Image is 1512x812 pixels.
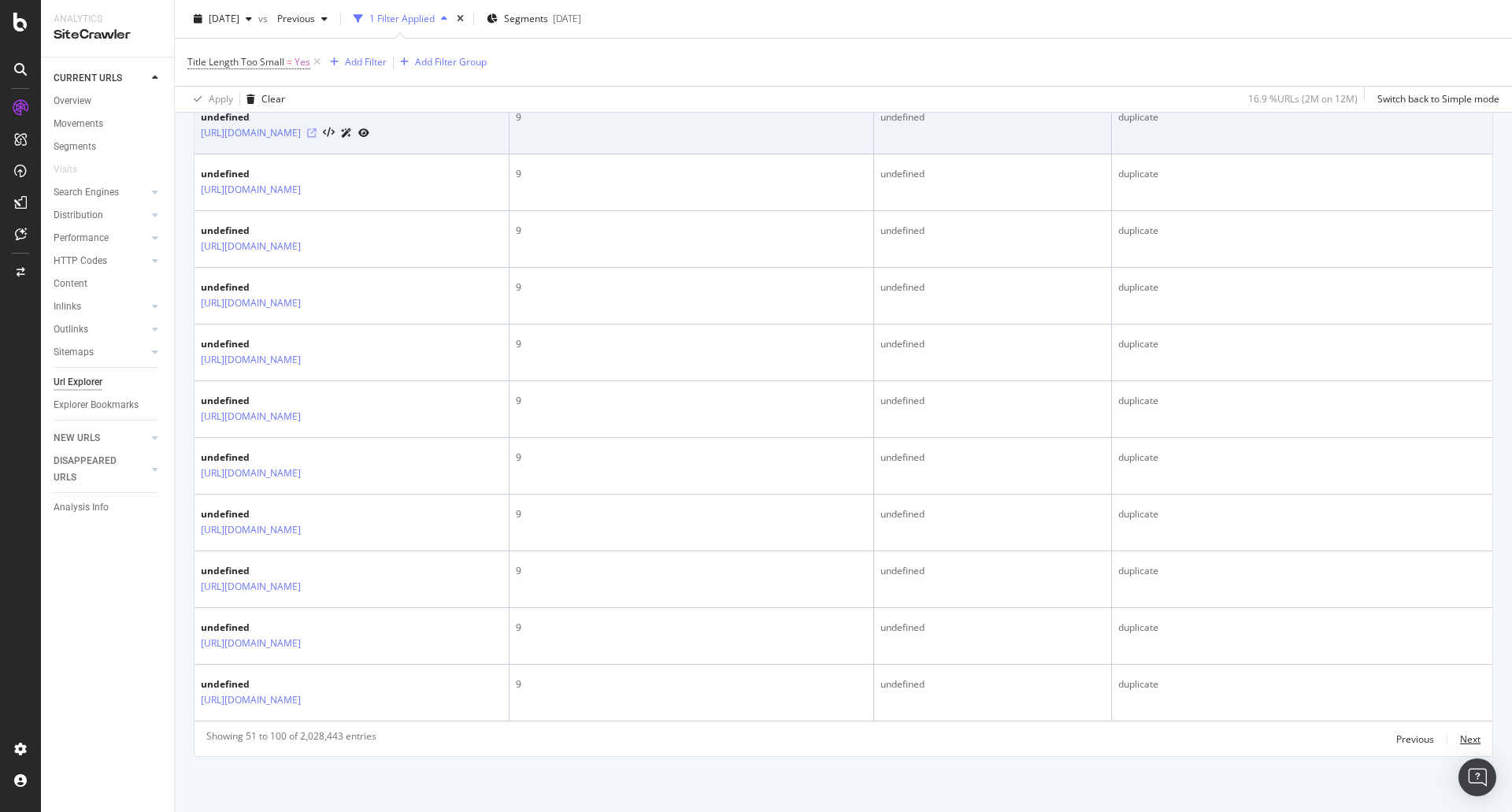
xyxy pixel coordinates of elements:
a: [URL][DOMAIN_NAME] [201,579,301,595]
a: Explorer Bookmarks [54,397,163,413]
div: 1 Filter Applied [369,12,435,25]
div: Next [1460,732,1480,746]
div: duplicate [1118,110,1486,124]
button: Segments[DATE] [480,6,587,32]
div: 9 [516,167,867,181]
button: Previous [271,6,334,32]
a: Visits [54,161,93,178]
div: Explorer Bookmarks [54,397,139,413]
div: undefined [880,110,1105,124]
a: [URL][DOMAIN_NAME] [201,125,301,141]
div: duplicate [1118,280,1486,295]
a: Visit Online Page [307,128,317,138]
button: Add Filter Group [394,53,487,72]
div: undefined [201,507,369,521]
button: Clear [240,87,285,112]
a: [URL][DOMAIN_NAME] [201,636,301,651]
div: Add Filter Group [415,55,487,69]
a: [URL][DOMAIN_NAME] [201,352,301,368]
a: Performance [54,230,147,247]
div: duplicate [1118,677,1486,691]
a: CURRENT URLS [54,70,147,87]
div: HTTP Codes [54,253,107,269]
div: undefined [201,167,369,181]
span: Yes [295,51,310,73]
a: [URL][DOMAIN_NAME] [201,692,301,708]
a: Movements [54,116,163,132]
a: Outlinks [54,321,147,338]
div: Distribution [54,207,103,224]
div: undefined [880,280,1105,295]
a: Distribution [54,207,147,224]
div: Inlinks [54,298,81,315]
a: Sitemaps [54,344,147,361]
div: Visits [54,161,77,178]
a: Url Explorer [54,374,163,391]
div: 9 [516,677,867,691]
a: [URL][DOMAIN_NAME] [201,409,301,425]
a: Content [54,276,163,292]
button: Add Filter [324,53,387,72]
div: Outlinks [54,321,88,338]
a: Inlinks [54,298,147,315]
div: undefined [880,621,1105,635]
div: undefined [201,224,369,238]
div: duplicate [1118,564,1486,578]
span: Segments [504,12,548,25]
div: duplicate [1118,167,1486,181]
div: 9 [516,280,867,295]
div: duplicate [1118,337,1486,351]
a: Analysis Info [54,499,163,516]
span: Previous [271,12,315,25]
a: [URL][DOMAIN_NAME] [201,522,301,538]
div: Switch back to Simple mode [1377,92,1499,106]
div: undefined [880,394,1105,408]
div: duplicate [1118,621,1486,635]
button: Switch back to Simple mode [1371,87,1499,112]
div: SiteCrawler [54,26,161,44]
div: undefined [880,564,1105,578]
button: View HTML Source [323,128,335,139]
div: 9 [516,450,867,465]
div: Analysis Info [54,499,109,516]
a: AI Url Details [341,124,352,141]
a: Overview [54,93,163,109]
div: undefined [880,167,1105,181]
div: Add Filter [345,55,387,69]
a: Segments [54,139,163,155]
div: Clear [261,92,285,106]
div: 9 [516,394,867,408]
div: Showing 51 to 100 of 2,028,443 entries [206,729,376,748]
div: 9 [516,224,867,238]
a: [URL][DOMAIN_NAME] [201,239,301,254]
div: undefined [880,507,1105,521]
div: undefined [201,677,369,691]
button: Previous [1396,729,1434,748]
div: undefined [880,337,1105,351]
span: vs [258,12,271,25]
div: Segments [54,139,96,155]
div: Previous [1396,732,1434,746]
a: [URL][DOMAIN_NAME] [201,465,301,481]
button: Next [1460,729,1480,748]
div: duplicate [1118,394,1486,408]
div: undefined [880,677,1105,691]
div: Analytics [54,13,161,26]
div: duplicate [1118,450,1486,465]
button: [DATE] [187,6,258,32]
div: Content [54,276,87,292]
a: HTTP Codes [54,253,147,269]
div: undefined [201,564,369,578]
div: times [454,11,467,27]
div: Apply [209,92,233,106]
div: Sitemaps [54,344,94,361]
div: undefined [201,621,369,635]
span: = [287,55,292,69]
div: Url Explorer [54,374,102,391]
button: 1 Filter Applied [347,6,454,32]
div: undefined [201,280,369,295]
div: Open Intercom Messenger [1458,758,1496,796]
a: NEW URLS [54,430,147,447]
a: DISAPPEARED URLS [54,453,147,486]
div: undefined [201,337,369,351]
